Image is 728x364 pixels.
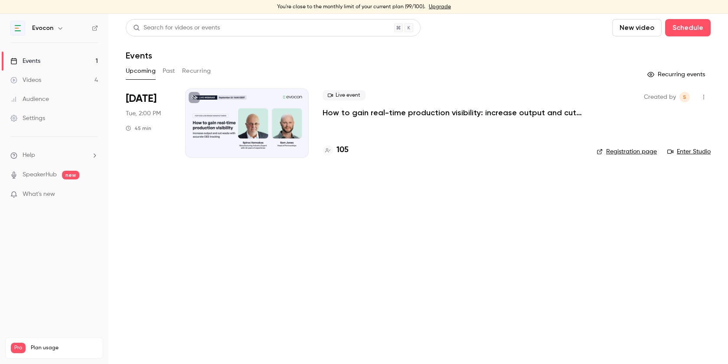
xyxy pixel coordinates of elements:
button: New video [612,19,662,36]
a: Enter Studio [667,147,711,156]
iframe: Noticeable Trigger [88,191,98,198]
div: Videos [10,76,41,84]
div: 45 min [126,125,151,132]
span: S [683,92,686,102]
div: Search for videos or events [133,23,220,32]
a: 105 [323,144,349,156]
span: [DATE] [126,92,157,106]
div: Settings [10,114,45,123]
li: help-dropdown-opener [10,151,98,160]
span: Pro [11,343,26,353]
span: Live event [323,90,366,101]
span: Tue, 2:00 PM [126,109,161,118]
button: Recurring events [643,68,711,81]
span: Created by [644,92,676,102]
span: new [62,171,79,179]
h4: 105 [336,144,349,156]
span: What's new [23,190,55,199]
button: Upcoming [126,64,156,78]
span: Plan usage [31,344,98,351]
div: Sep 23 Tue, 2:00 PM (Europe/Tallinn) [126,88,171,158]
img: Evocon [11,21,25,35]
span: Anna-Liisa Staskevits [679,92,690,102]
div: Audience [10,95,49,104]
button: Past [163,64,175,78]
a: Upgrade [429,3,451,10]
a: How to gain real-time production visibility: increase output and cut waste with accurate OEE trac... [323,107,583,118]
h6: Evocon [32,24,53,32]
div: Events [10,57,40,65]
a: Registration page [597,147,657,156]
a: SpeakerHub [23,170,57,179]
span: Help [23,151,35,160]
h1: Events [126,50,152,61]
button: Schedule [665,19,711,36]
button: Recurring [182,64,211,78]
